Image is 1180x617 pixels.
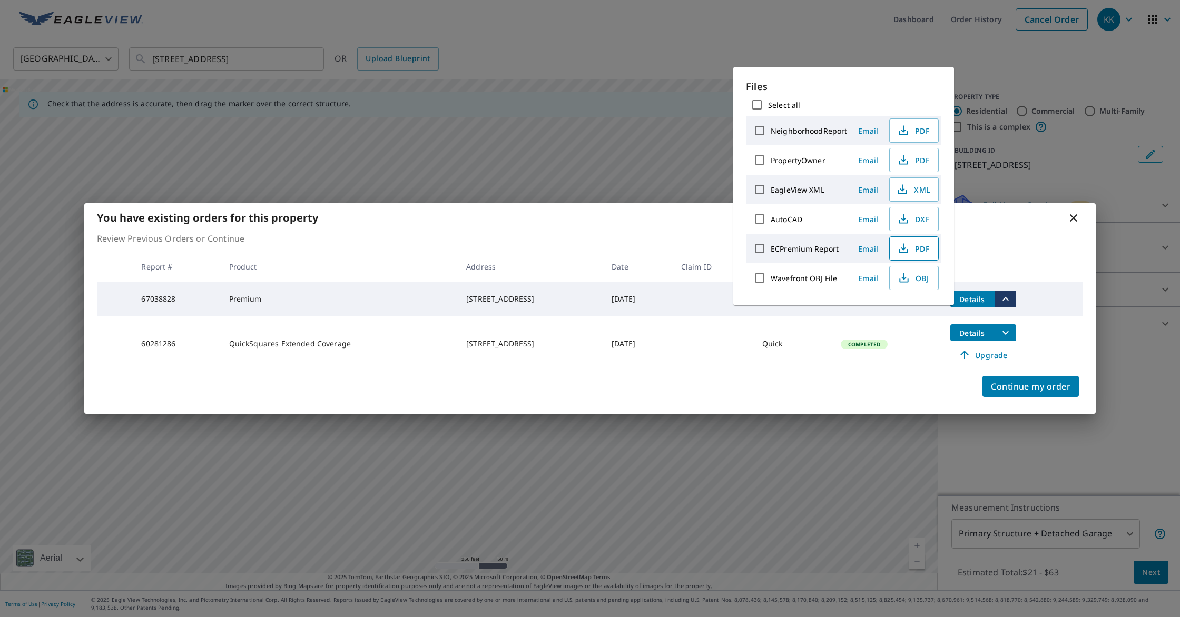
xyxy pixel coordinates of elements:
[842,341,887,348] span: Completed
[889,148,939,172] button: PDF
[133,251,220,282] th: Report #
[768,100,800,110] label: Select all
[896,124,930,137] span: PDF
[896,183,930,196] span: XML
[603,316,673,372] td: [DATE]
[889,177,939,202] button: XML
[603,282,673,316] td: [DATE]
[466,294,595,304] div: [STREET_ADDRESS]
[771,244,839,254] label: ECPremium Report
[889,266,939,290] button: OBJ
[851,241,885,257] button: Email
[950,291,995,307] button: detailsBtn-67038828
[466,339,595,349] div: [STREET_ADDRESS]
[754,316,832,372] td: Quick
[855,244,881,254] span: Email
[851,211,885,227] button: Email
[896,242,930,255] span: PDF
[889,207,939,231] button: DXF
[97,211,318,225] b: You have existing orders for this property
[855,214,881,224] span: Email
[957,294,988,304] span: Details
[133,282,220,316] td: 67038828
[896,272,930,284] span: OBJ
[995,291,1016,307] button: filesDropdownBtn-67038828
[221,251,458,282] th: Product
[851,182,885,198] button: Email
[746,79,941,94] p: Files
[851,152,885,168] button: Email
[458,251,603,282] th: Address
[221,316,458,372] td: QuickSquares Extended Coverage
[896,213,930,225] span: DXF
[221,282,458,316] td: Premium
[957,328,988,338] span: Details
[851,270,885,286] button: Email
[771,155,825,165] label: PropertyOwner
[855,155,881,165] span: Email
[982,376,1079,397] button: Continue my order
[771,185,824,195] label: EagleView XML
[97,232,1083,245] p: Review Previous Orders or Continue
[855,273,881,283] span: Email
[603,251,673,282] th: Date
[855,185,881,195] span: Email
[995,324,1016,341] button: filesDropdownBtn-60281286
[855,126,881,136] span: Email
[889,236,939,261] button: PDF
[896,154,930,166] span: PDF
[950,346,1016,363] a: Upgrade
[991,379,1070,394] span: Continue my order
[957,349,1010,361] span: Upgrade
[673,251,754,282] th: Claim ID
[771,273,837,283] label: Wavefront OBJ File
[771,214,802,224] label: AutoCAD
[889,118,939,143] button: PDF
[133,316,220,372] td: 60281286
[851,123,885,139] button: Email
[771,126,847,136] label: NeighborhoodReport
[950,324,995,341] button: detailsBtn-60281286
